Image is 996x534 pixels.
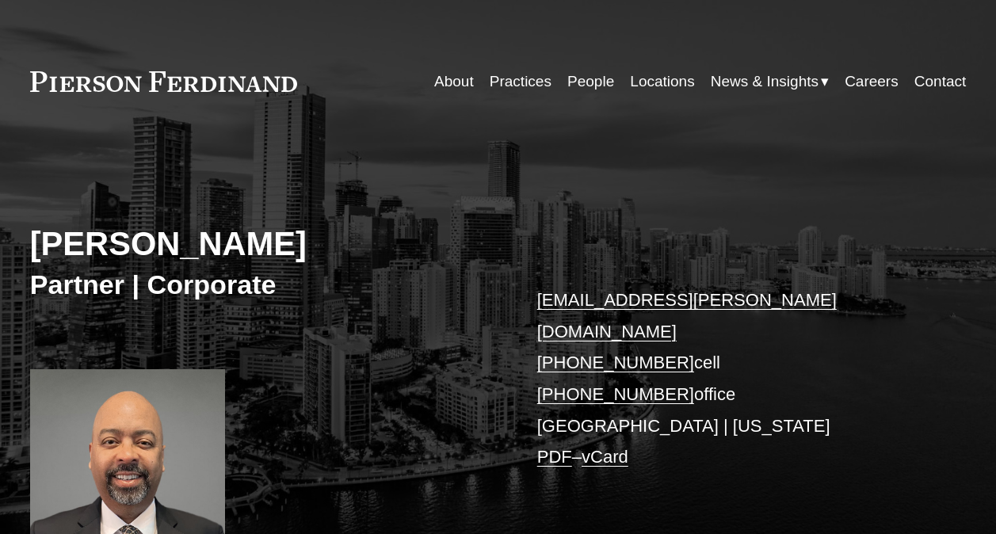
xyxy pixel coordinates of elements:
[30,224,498,264] h2: [PERSON_NAME]
[630,67,694,97] a: Locations
[537,284,927,473] p: cell office [GEOGRAPHIC_DATA] | [US_STATE] –
[582,447,628,467] a: vCard
[537,353,694,372] a: [PHONE_NUMBER]
[914,67,966,97] a: Contact
[434,67,474,97] a: About
[711,67,829,97] a: folder dropdown
[567,67,614,97] a: People
[711,68,819,95] span: News & Insights
[490,67,551,97] a: Practices
[537,290,837,341] a: [EMAIL_ADDRESS][PERSON_NAME][DOMAIN_NAME]
[30,268,498,301] h3: Partner | Corporate
[537,447,572,467] a: PDF
[845,67,899,97] a: Careers
[537,384,694,404] a: [PHONE_NUMBER]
